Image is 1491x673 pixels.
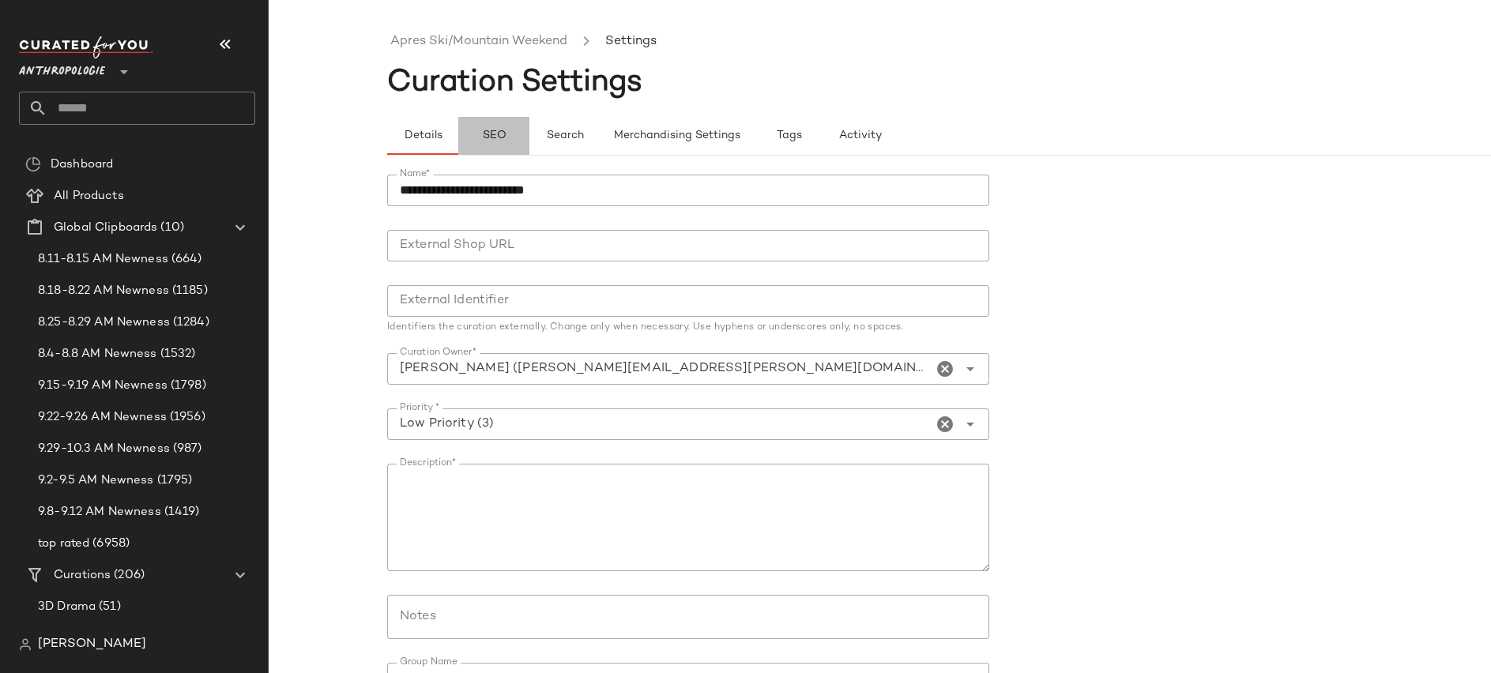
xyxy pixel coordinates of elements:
[167,408,205,427] span: (1956)
[19,638,32,651] img: svg%3e
[38,408,167,427] span: 9.22-9.26 AM Newness
[38,345,157,363] span: 8.4-8.8 AM Newness
[387,323,989,333] div: Identifiers the curation externally. Change only when necessary. Use hyphens or underscores only,...
[38,472,154,490] span: 9.2-9.5 AM Newness
[54,566,111,585] span: Curations
[38,440,170,458] span: 9.29-10.3 AM Newness
[154,472,193,490] span: (1795)
[38,635,146,654] span: [PERSON_NAME]
[38,282,169,300] span: 8.18-8.22 AM Newness
[961,359,980,378] i: Open
[481,130,506,142] span: SEO
[38,250,168,269] span: 8.11-8.15 AM Newness
[157,219,184,237] span: (10)
[168,377,206,395] span: (1798)
[602,32,660,52] li: Settings
[838,130,882,142] span: Activity
[613,130,740,142] span: Merchandising Settings
[776,130,802,142] span: Tags
[19,54,105,82] span: Anthropologie
[89,535,130,553] span: (6958)
[168,250,202,269] span: (664)
[936,415,954,434] i: Clear Priority *
[54,187,124,205] span: All Products
[170,314,209,332] span: (1284)
[96,598,121,616] span: (51)
[111,566,145,585] span: (206)
[38,314,170,332] span: 8.25-8.29 AM Newness
[19,36,153,58] img: cfy_white_logo.C9jOOHJF.svg
[161,503,200,521] span: (1419)
[54,219,157,237] span: Global Clipboards
[38,503,161,521] span: 9.8-9.12 AM Newness
[38,598,96,616] span: 3D Drama
[936,359,954,378] i: Clear Curation Owner*
[403,130,442,142] span: Details
[25,156,41,172] img: svg%3e
[961,415,980,434] i: Open
[38,377,168,395] span: 9.15-9.19 AM Newness
[157,345,196,363] span: (1532)
[38,535,89,553] span: top rated
[546,130,584,142] span: Search
[390,32,567,52] a: Apres Ski/Mountain Weekend
[169,282,208,300] span: (1185)
[51,156,113,174] span: Dashboard
[170,440,202,458] span: (987)
[387,67,642,99] span: Curation Settings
